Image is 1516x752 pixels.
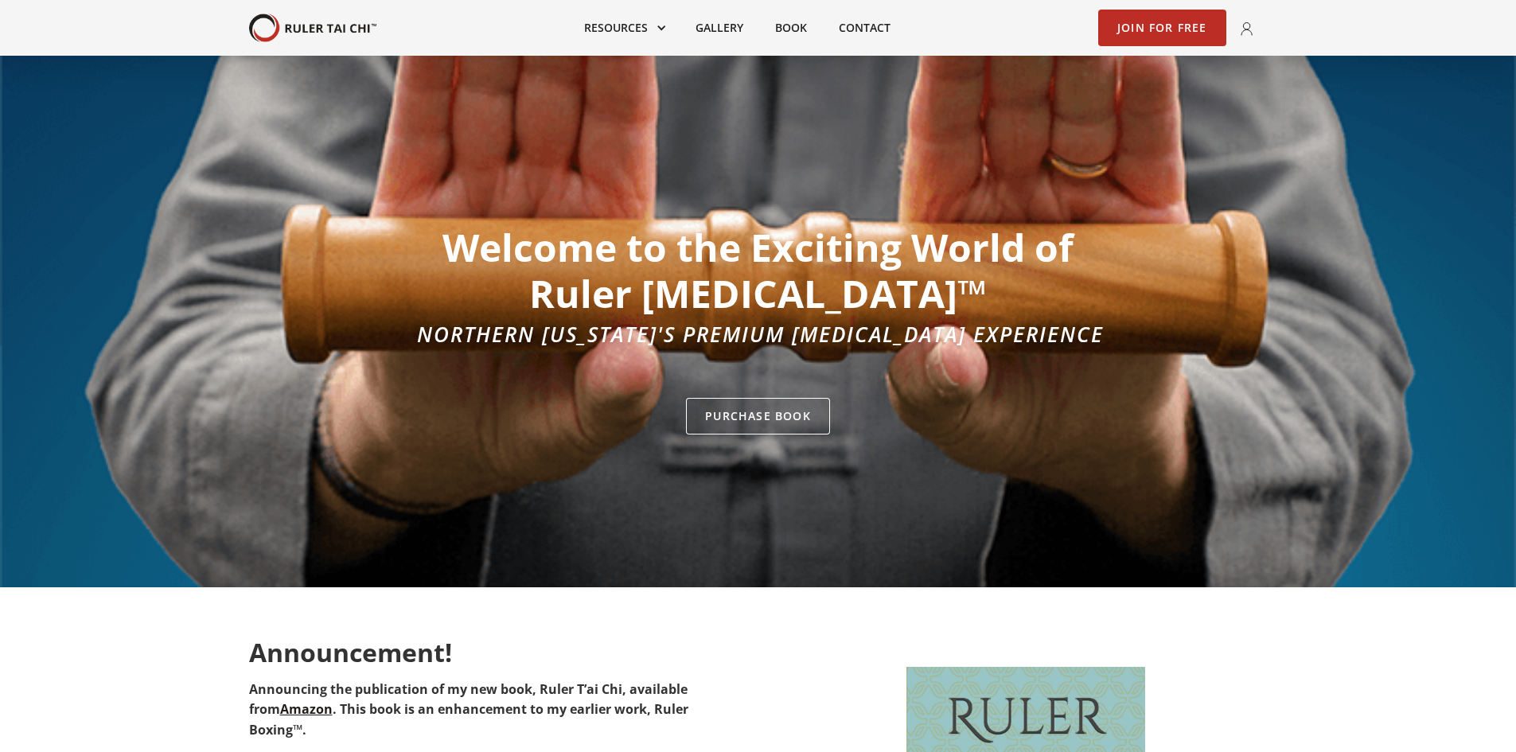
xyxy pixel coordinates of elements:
[759,10,823,45] a: Book
[412,224,1104,316] h1: Welcome to the Exciting World of Ruler [MEDICAL_DATA]™
[1098,10,1226,46] a: Join for Free
[249,680,688,719] strong: Announcing the publication of my new book, Ruler T’ai Chi, available from
[823,10,906,45] a: Contact
[280,700,333,718] a: Amazon
[249,14,376,43] img: Your Brand Name
[249,14,376,43] a: home
[249,638,733,667] h2: Announcement!
[686,398,830,434] a: Purchase Book
[568,10,680,45] div: Resources
[680,10,759,45] a: Gallery
[249,700,688,738] strong: . This book is an enhancement to my earlier work, Ruler Boxing™.
[412,324,1104,345] div: Northern [US_STATE]'s Premium [MEDICAL_DATA] Experience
